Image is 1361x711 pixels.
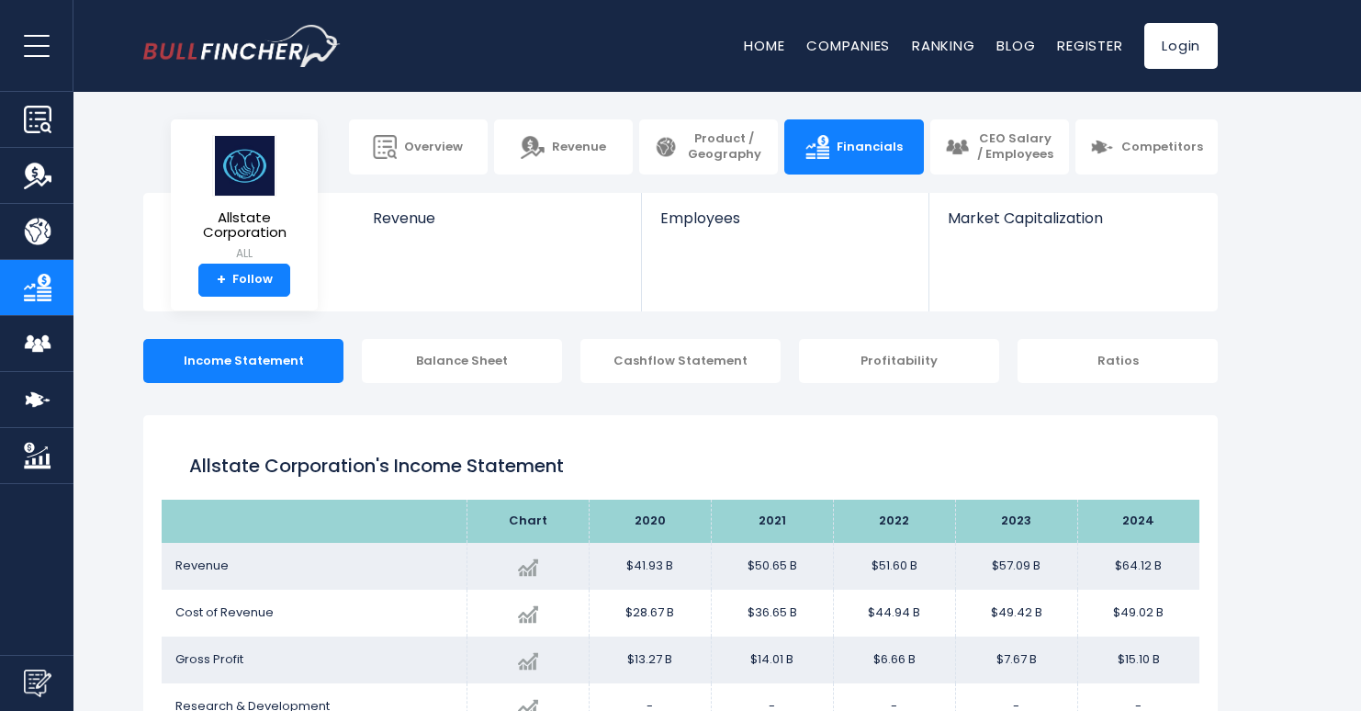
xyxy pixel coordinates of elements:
div: Balance Sheet [362,339,562,383]
th: 2023 [955,500,1077,543]
span: Market Capitalization [948,209,1198,227]
td: $49.42 B [955,590,1077,637]
a: Revenue [354,193,642,258]
td: $28.67 B [589,590,711,637]
a: Blog [996,36,1035,55]
div: Cashflow Statement [580,339,781,383]
a: Go to homepage [143,25,341,67]
a: Financials [784,119,923,175]
a: Companies [806,36,890,55]
img: bullfincher logo [143,25,341,67]
a: Overview [349,119,488,175]
th: 2022 [833,500,955,543]
td: $14.01 B [711,637,833,683]
td: $57.09 B [955,543,1077,590]
span: Allstate Corporation [186,210,303,241]
th: Chart [467,500,589,543]
td: $15.10 B [1077,637,1199,683]
span: Revenue [175,557,229,574]
a: +Follow [198,264,290,297]
span: Revenue [373,209,624,227]
a: CEO Salary / Employees [930,119,1069,175]
th: 2020 [589,500,711,543]
td: $13.27 B [589,637,711,683]
div: Ratios [1018,339,1218,383]
small: ALL [186,245,303,262]
td: $6.66 B [833,637,955,683]
a: Allstate Corporation ALL [185,134,304,264]
a: Competitors [1075,119,1218,175]
a: Login [1144,23,1218,69]
span: Financials [837,140,903,155]
div: Income Statement [143,339,343,383]
span: Cost of Revenue [175,604,274,621]
td: $64.12 B [1077,543,1199,590]
span: Revenue [552,140,606,155]
td: $49.02 B [1077,590,1199,637]
a: Product / Geography [639,119,778,175]
span: CEO Salary / Employees [976,131,1054,163]
td: $36.65 B [711,590,833,637]
span: Overview [404,140,463,155]
td: $41.93 B [589,543,711,590]
span: Employees [660,209,909,227]
a: Market Capitalization [929,193,1216,258]
td: $7.67 B [955,637,1077,683]
td: $44.94 B [833,590,955,637]
th: 2024 [1077,500,1199,543]
span: Competitors [1121,140,1203,155]
a: Employees [642,193,928,258]
td: $51.60 B [833,543,955,590]
span: Product / Geography [685,131,763,163]
div: Profitability [799,339,999,383]
strong: + [217,272,226,288]
a: Register [1057,36,1122,55]
a: Ranking [912,36,974,55]
a: Revenue [494,119,633,175]
span: Gross Profit [175,650,243,668]
h1: Allstate Corporation's Income Statement [189,452,1172,480]
td: $50.65 B [711,543,833,590]
a: Home [744,36,784,55]
th: 2021 [711,500,833,543]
